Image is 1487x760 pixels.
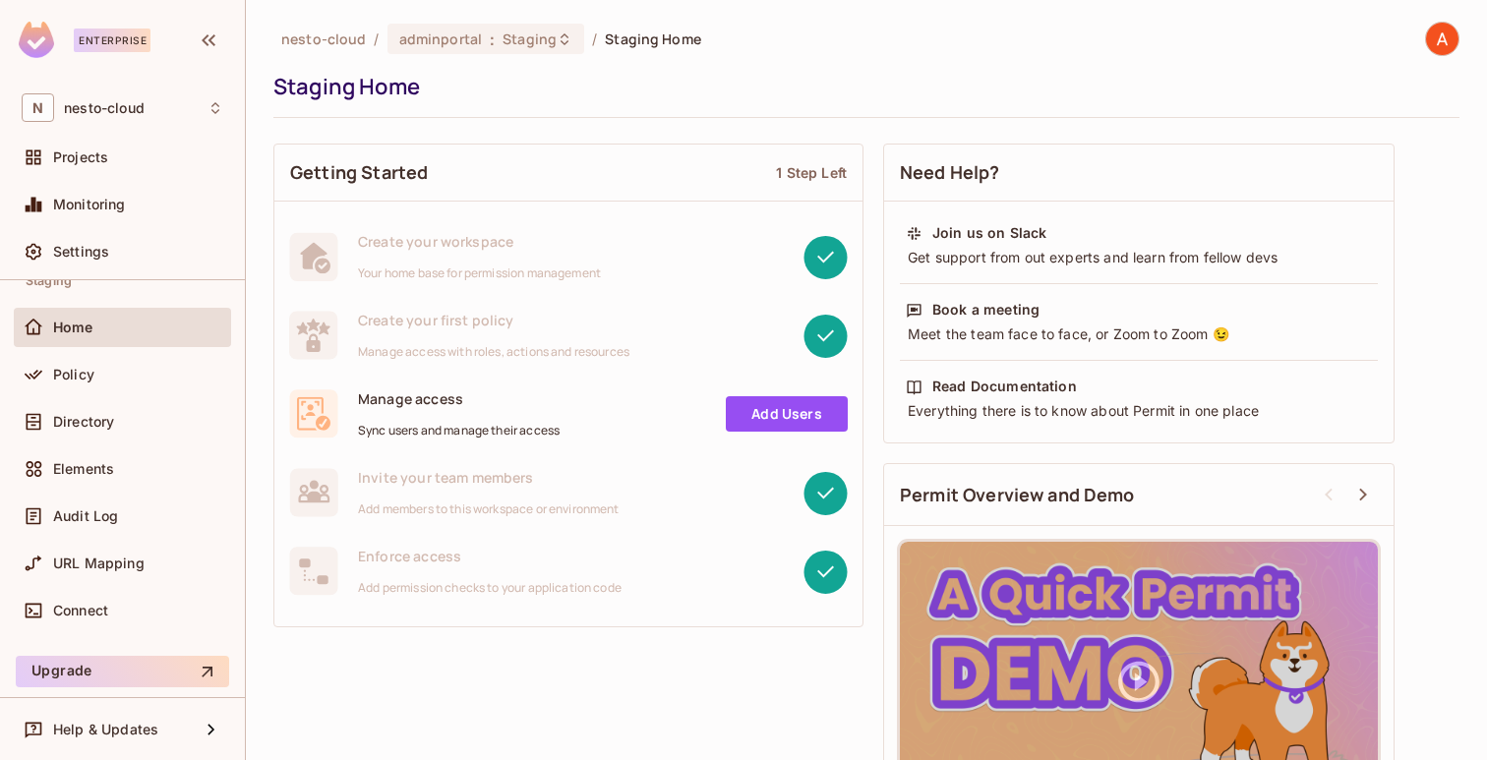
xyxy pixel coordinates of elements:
span: Permit Overview and Demo [900,483,1135,507]
span: Sync users and manage their access [358,423,560,438]
img: SReyMgAAAABJRU5ErkJggg== [19,22,54,58]
button: Upgrade [16,656,229,687]
div: Book a meeting [932,300,1040,320]
span: Add permission checks to your application code [358,580,622,596]
span: Directory [53,414,114,430]
span: Staging Home [605,29,701,48]
span: Enforce access [358,547,622,565]
li: / [592,29,597,48]
span: Audit Log [53,508,118,524]
div: Everything there is to know about Permit in one place [906,401,1372,421]
span: Help & Updates [53,722,158,737]
div: Get support from out experts and learn from fellow devs [906,248,1372,267]
span: Create your workspace [358,232,601,251]
span: Elements [53,461,114,477]
span: Home [53,320,93,335]
span: Manage access [358,389,560,408]
div: Read Documentation [932,377,1077,396]
span: Need Help? [900,160,1000,185]
li: / [374,29,379,48]
span: the active workspace [281,29,366,48]
span: Staging [26,273,72,289]
span: Policy [53,367,94,382]
span: Monitoring [53,197,126,212]
span: : [489,31,496,47]
span: Manage access with roles, actions and resources [358,344,629,360]
div: Staging Home [273,72,1450,101]
span: Getting Started [290,160,428,185]
span: Add members to this workspace or environment [358,501,620,517]
span: Projects [53,149,108,165]
img: Adel Ati [1426,23,1458,55]
div: Meet the team face to face, or Zoom to Zoom 😉 [906,324,1372,344]
span: Invite your team members [358,468,620,487]
div: 1 Step Left [776,163,847,182]
span: Workspace: nesto-cloud [64,100,145,116]
div: Join us on Slack [932,223,1046,243]
span: adminportal [399,29,482,48]
span: Your home base for permission management [358,265,601,281]
span: Connect [53,603,108,618]
span: Staging [503,29,557,48]
span: N [22,93,54,122]
a: Add Users [726,396,848,432]
span: Settings [53,244,109,260]
span: Create your first policy [358,311,629,329]
div: Enterprise [74,29,150,52]
span: URL Mapping [53,555,145,571]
